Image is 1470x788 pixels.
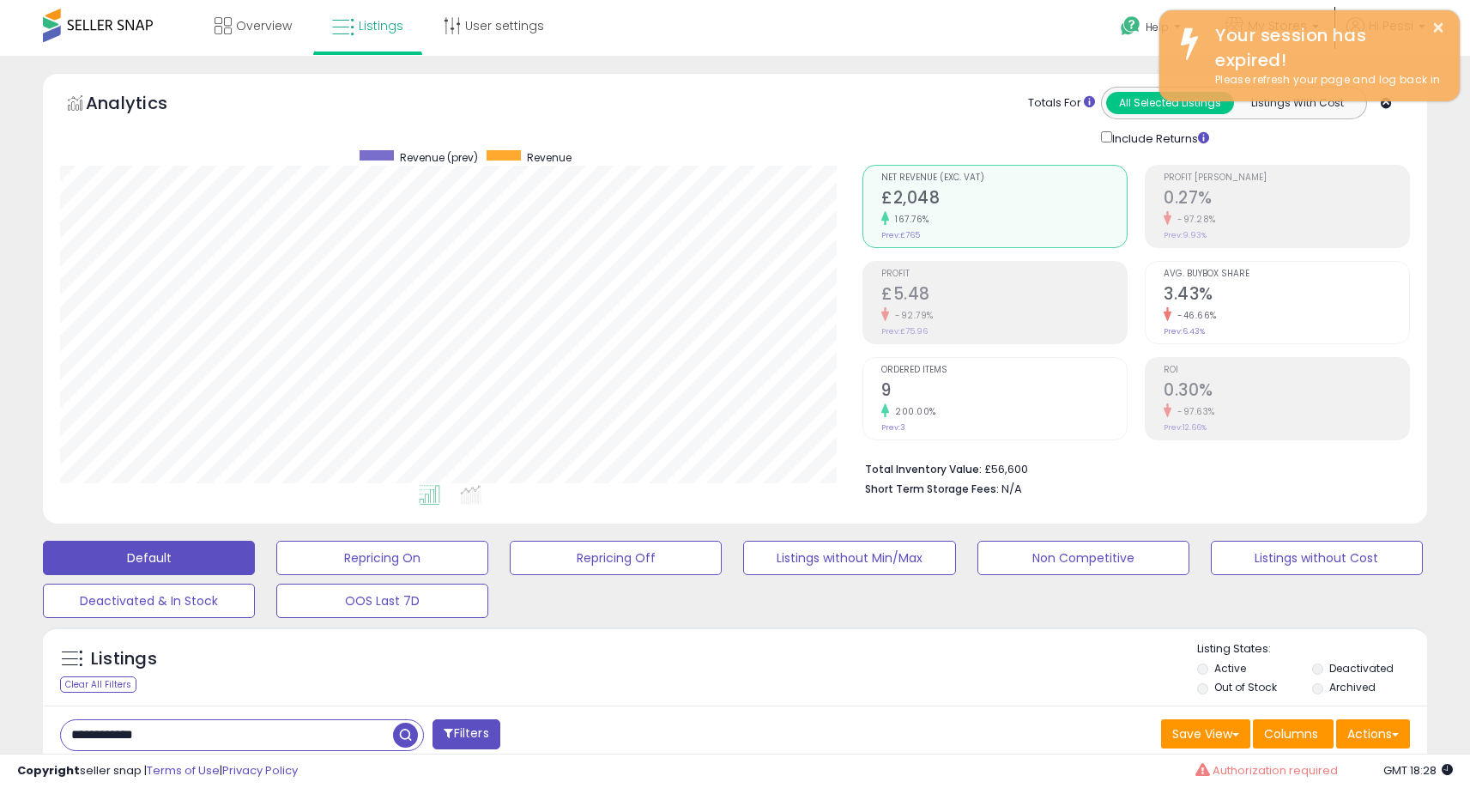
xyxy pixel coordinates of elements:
small: 200.00% [889,405,936,418]
button: Save View [1161,719,1250,749]
button: Filters [433,719,499,749]
a: Help [1107,3,1198,56]
span: Authorization required [1213,762,1338,779]
i: Get Help [1120,15,1141,37]
button: All Selected Listings [1106,92,1234,114]
span: Avg. Buybox Share [1164,270,1409,279]
small: -46.66% [1171,309,1217,322]
p: Listing States: [1197,641,1427,658]
label: Deactivated [1329,661,1394,676]
span: Revenue (prev) [400,150,478,165]
span: Listings [359,17,403,34]
button: Repricing Off [510,541,722,575]
small: -92.79% [889,309,934,322]
div: Your session has expired! [1202,23,1447,72]
small: Prev: 9.93% [1164,230,1207,240]
small: Prev: £75.96 [881,326,928,336]
small: Prev: £765 [881,230,920,240]
label: Active [1214,661,1246,676]
b: Short Term Storage Fees: [865,482,999,496]
button: Deactivated & In Stock [43,584,255,618]
div: seller snap | | [17,763,298,779]
small: Prev: 12.66% [1164,422,1207,433]
div: Totals For [1028,95,1095,112]
h2: £2,048 [881,188,1127,211]
button: Actions [1336,719,1410,749]
h5: Analytics [86,91,201,119]
button: × [1431,17,1445,39]
span: Help [1146,20,1169,34]
h2: 0.27% [1164,188,1409,211]
span: ROI [1164,366,1409,375]
div: Clear All Filters [60,676,136,693]
button: OOS Last 7D [276,584,488,618]
b: Total Inventory Value: [865,462,982,476]
h2: 0.30% [1164,380,1409,403]
div: Include Returns [1088,128,1230,148]
button: Non Competitive [977,541,1189,575]
button: Listings without Cost [1211,541,1423,575]
li: £56,600 [865,458,1397,478]
span: Net Revenue (Exc. VAT) [881,173,1127,183]
span: Revenue [527,150,572,165]
span: Ordered Items [881,366,1127,375]
span: N/A [1001,481,1022,497]
span: Columns [1264,725,1318,743]
span: Profit [881,270,1127,279]
h2: 3.43% [1164,284,1409,307]
h2: 9 [881,380,1127,403]
small: -97.28% [1171,213,1216,226]
span: Overview [236,17,292,34]
button: Listings With Cost [1233,92,1361,114]
h2: £5.48 [881,284,1127,307]
span: Profit [PERSON_NAME] [1164,173,1409,183]
a: Terms of Use [147,762,220,779]
a: Privacy Policy [222,762,298,779]
button: Listings without Min/Max [743,541,955,575]
h5: Listings [91,647,157,671]
button: Default [43,541,255,575]
button: Columns [1253,719,1334,749]
small: Prev: 6.43% [1164,326,1205,336]
label: Archived [1329,680,1376,694]
small: -97.63% [1171,405,1215,418]
div: Please refresh your page and log back in [1202,72,1447,88]
button: Repricing On [276,541,488,575]
label: Out of Stock [1214,680,1277,694]
small: Prev: 3 [881,422,905,433]
strong: Copyright [17,762,80,779]
small: 167.76% [889,213,929,226]
span: 2025-08-16 18:28 GMT [1383,762,1453,779]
